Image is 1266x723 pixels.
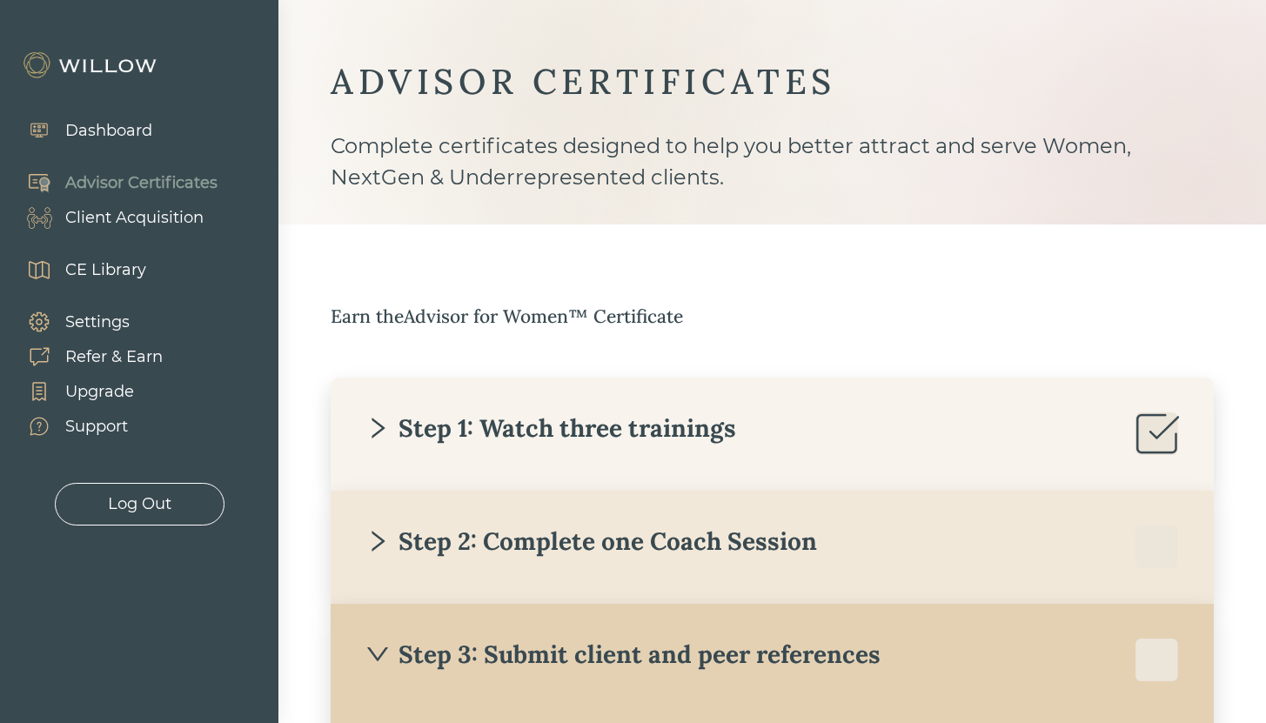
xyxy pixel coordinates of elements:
a: Advisor Certificates [9,165,218,200]
div: Refer & Earn [65,345,163,369]
span: down [365,642,390,666]
div: Support [65,415,128,438]
a: Dashboard [9,113,152,148]
div: Log Out [108,492,171,516]
div: Step 2: Complete one Coach Session [365,526,817,557]
div: Earn the Advisor for Women™ Certificate [331,303,1214,331]
div: Dashboard [65,119,152,143]
a: Client Acquisition [9,200,218,235]
div: Client Acquisition [65,206,204,230]
div: CE Library [65,258,146,282]
div: Step 1: Watch three trainings [365,412,736,444]
span: right [365,416,390,440]
div: ADVISOR CERTIFICATES [331,59,1214,104]
a: Upgrade [9,374,163,409]
img: Willow [22,51,161,79]
div: Upgrade [65,380,134,404]
span: right [365,529,390,553]
a: Settings [9,305,163,339]
div: Step 3: Submit client and peer references [365,639,881,670]
div: Advisor Certificates [65,171,218,195]
a: CE Library [9,252,146,287]
div: Settings [65,311,130,334]
a: Refer & Earn [9,339,163,374]
div: Complete certificates designed to help you better attract and serve Women, NextGen & Underreprese... [331,131,1214,224]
